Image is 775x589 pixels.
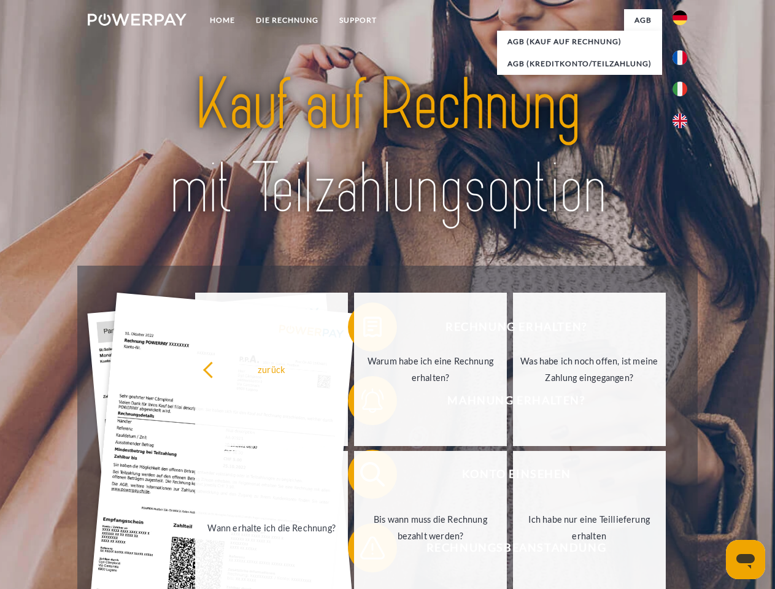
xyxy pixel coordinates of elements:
img: fr [673,50,687,65]
a: Home [199,9,245,31]
img: en [673,114,687,128]
img: de [673,10,687,25]
img: it [673,82,687,96]
iframe: Schaltfläche zum Öffnen des Messaging-Fensters [726,540,765,579]
img: title-powerpay_de.svg [117,59,658,235]
div: Warum habe ich eine Rechnung erhalten? [361,353,499,386]
a: AGB (Kreditkonto/Teilzahlung) [497,53,662,75]
div: Wann erhalte ich die Rechnung? [202,519,341,536]
div: Ich habe nur eine Teillieferung erhalten [520,511,658,544]
a: SUPPORT [329,9,387,31]
a: DIE RECHNUNG [245,9,329,31]
img: logo-powerpay-white.svg [88,13,187,26]
a: Was habe ich noch offen, ist meine Zahlung eingegangen? [513,293,666,446]
a: AGB (Kauf auf Rechnung) [497,31,662,53]
div: zurück [202,361,341,377]
div: Was habe ich noch offen, ist meine Zahlung eingegangen? [520,353,658,386]
div: Bis wann muss die Rechnung bezahlt werden? [361,511,499,544]
a: agb [624,9,662,31]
